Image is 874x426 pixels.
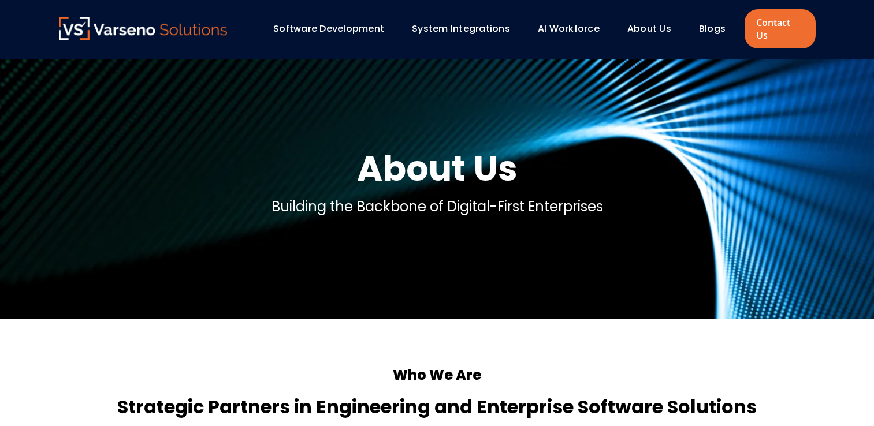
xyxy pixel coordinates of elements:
a: Software Development [273,22,384,35]
div: About Us [622,19,687,39]
div: System Integrations [406,19,526,39]
a: Contact Us [745,9,815,48]
img: Varseno Solutions – Product Engineering & IT Services [59,17,228,40]
div: Blogs [693,19,742,39]
h4: Strategic Partners in Engineering and Enterprise Software Solutions [59,393,816,421]
a: System Integrations [412,22,510,35]
h5: Who We Are [59,365,816,386]
h1: About Us [357,145,518,192]
div: Software Development [267,19,400,39]
p: Building the Backbone of Digital-First Enterprises [272,196,603,217]
a: About Us [627,22,671,35]
a: Blogs [699,22,726,35]
div: AI Workforce [532,19,616,39]
a: AI Workforce [538,22,600,35]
